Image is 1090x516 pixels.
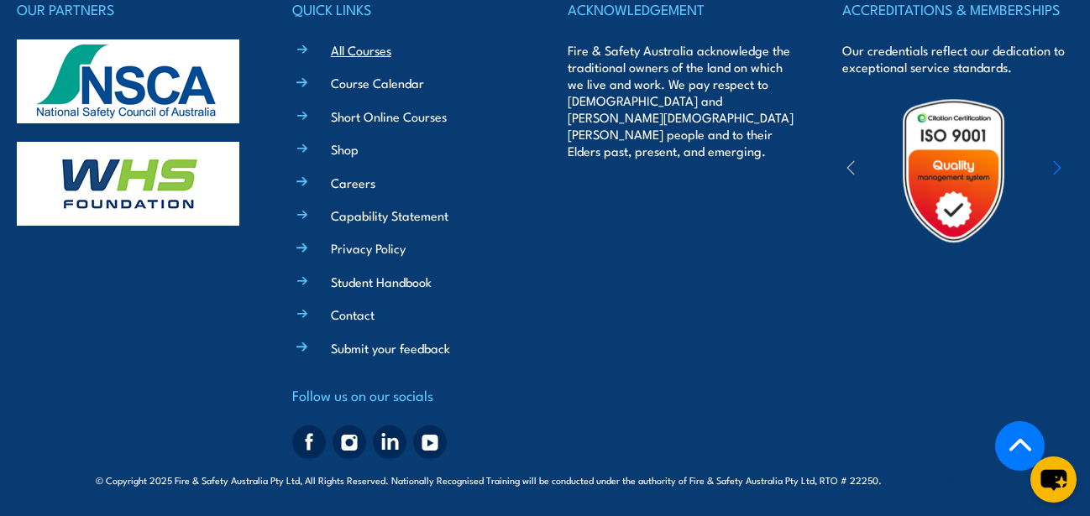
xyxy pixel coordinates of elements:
a: Capability Statement [331,206,448,224]
a: Contact [331,305,375,323]
img: Untitled design (19) [880,97,1027,244]
a: Submit your feedback [331,339,450,357]
p: Fire & Safety Australia acknowledge the traditional owners of the land on which we live and work.... [568,42,799,159]
a: Privacy Policy [331,239,406,257]
a: Shop [331,140,359,158]
a: All Courses [331,41,391,59]
a: Careers [331,174,375,191]
p: Our credentials reflect our dedication to exceptional service standards. [842,42,1073,76]
img: nsca-logo-footer [17,39,239,123]
a: KND Digital [936,471,995,487]
button: chat-button [1030,456,1077,503]
a: Short Online Courses [331,107,447,125]
a: Student Handbook [331,273,432,290]
span: Site: [901,473,995,487]
img: whs-logo-footer [17,142,239,226]
h4: Follow us on our socials [292,383,523,407]
span: © Copyright 2025 Fire & Safety Australia Pty Ltd, All Rights Reserved. Nationally Recognised Trai... [96,472,995,487]
a: Course Calendar [331,74,424,91]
